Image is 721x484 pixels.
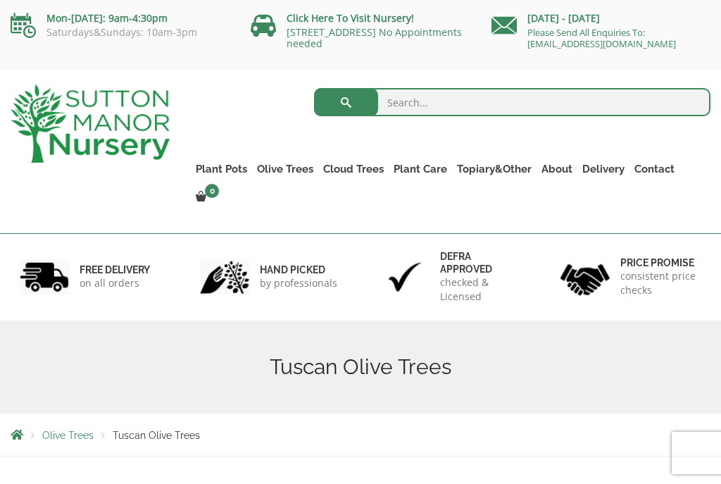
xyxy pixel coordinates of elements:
img: 4.jpg [560,255,610,298]
a: Delivery [577,159,629,179]
a: [STREET_ADDRESS] No Appointments needed [287,25,462,50]
h6: Price promise [620,256,701,269]
a: Contact [629,159,679,179]
a: About [537,159,577,179]
img: 1.jpg [20,259,69,295]
p: Mon-[DATE]: 9am-4:30pm [11,10,230,27]
p: [DATE] - [DATE] [491,10,710,27]
img: 2.jpg [200,259,249,295]
h6: hand picked [260,263,337,276]
input: Search... [314,88,710,116]
span: 0 [205,184,219,198]
p: Saturdays&Sundays: 10am-3pm [11,27,230,38]
a: Cloud Trees [318,159,389,179]
p: consistent price checks [620,269,701,297]
h1: Tuscan Olive Trees [11,354,710,380]
a: Olive Trees [252,159,318,179]
img: 3.jpg [380,259,430,295]
h6: FREE DELIVERY [80,263,150,276]
a: Plant Care [389,159,452,179]
p: checked & Licensed [440,275,521,304]
a: Plant Pots [191,159,252,179]
h6: Defra approved [440,250,521,275]
p: on all orders [80,276,150,290]
a: Click Here To Visit Nursery! [287,11,414,25]
p: by professionals [260,276,337,290]
a: Please Send All Enquiries To: [EMAIL_ADDRESS][DOMAIN_NAME] [527,26,676,50]
a: 0 [191,187,223,207]
span: Tuscan Olive Trees [113,430,200,441]
a: Olive Trees [42,430,94,441]
a: Topiary&Other [452,159,537,179]
nav: Breadcrumbs [11,429,710,440]
img: logo [11,85,170,163]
